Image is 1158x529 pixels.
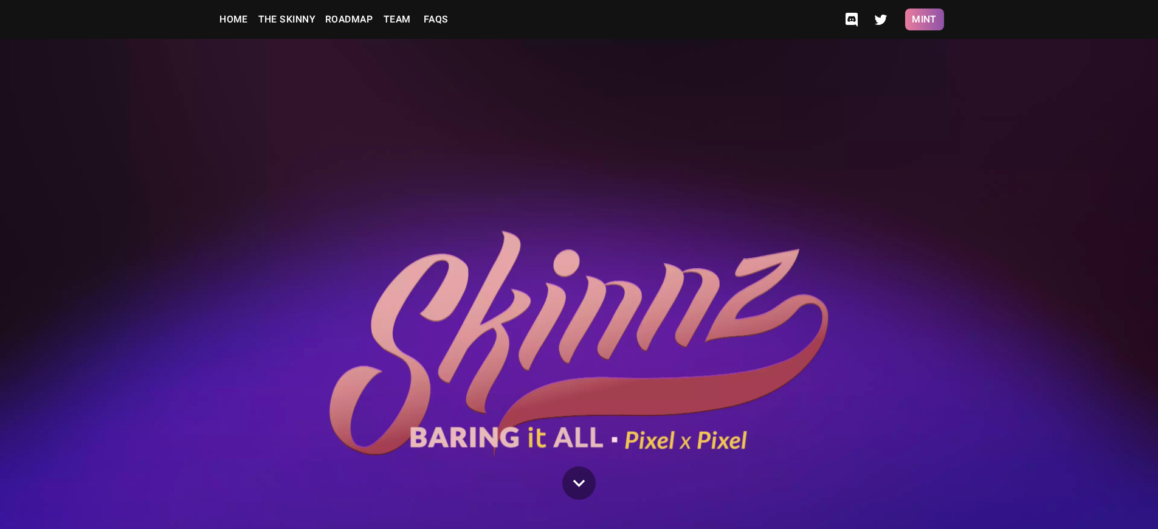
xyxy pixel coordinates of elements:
a: Team [377,7,416,32]
button: Mint [905,9,944,30]
a: Roadmap [320,7,377,32]
a: The Skinny [253,7,321,32]
a: FAQs [416,7,455,32]
a: Home [215,7,253,32]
